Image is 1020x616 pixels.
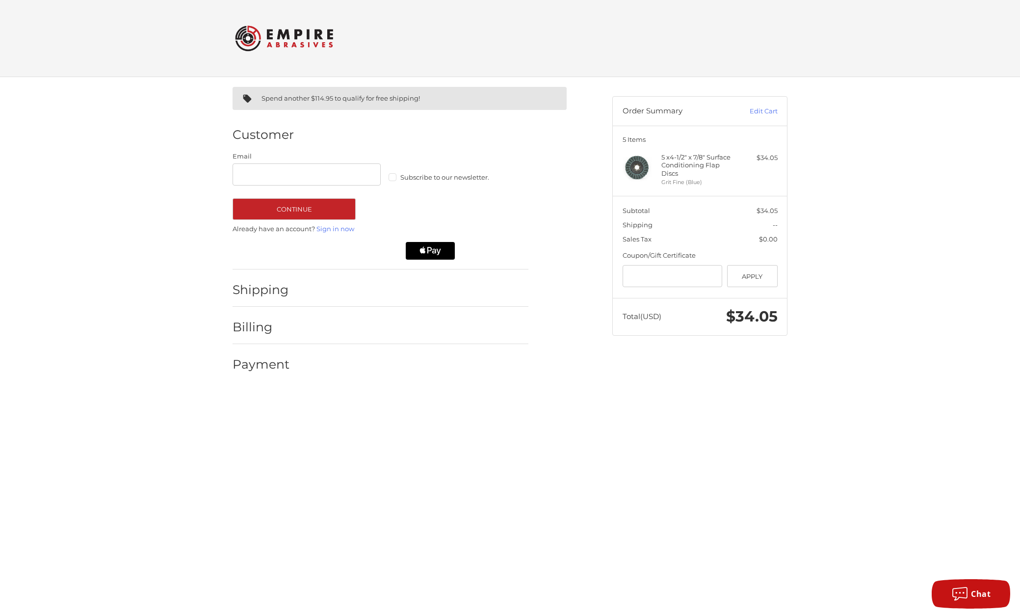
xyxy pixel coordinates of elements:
h2: Payment [233,357,290,372]
h3: Order Summary [623,107,728,116]
span: $34.05 [726,307,778,325]
button: Chat [932,579,1010,609]
span: $34.05 [757,207,778,214]
a: Edit Cart [728,107,778,116]
span: -- [773,221,778,229]
label: Email [233,152,381,161]
button: Continue [233,198,356,220]
span: $0.00 [759,235,778,243]
span: Spend another $114.95 to qualify for free shipping! [262,94,420,102]
h2: Shipping [233,282,290,297]
input: Gift Certificate or Coupon Code [623,265,723,287]
span: Total (USD) [623,312,661,321]
h3: 5 Items [623,135,778,143]
a: Sign in now [316,225,354,233]
div: Coupon/Gift Certificate [623,251,778,261]
span: Subscribe to our newsletter. [400,173,489,181]
p: Already have an account? [233,224,528,234]
h4: 5 x 4-1/2" x 7/8" Surface Conditioning Flap Discs [661,153,736,177]
span: Sales Tax [623,235,652,243]
h2: Billing [233,320,290,335]
li: Grit Fine (Blue) [661,178,736,187]
button: Apply [727,265,778,287]
h2: Customer [233,127,294,142]
span: Chat [971,589,991,599]
div: $34.05 [739,153,778,163]
span: Subtotal [623,207,650,214]
span: Shipping [623,221,653,229]
img: Empire Abrasives [235,19,333,57]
